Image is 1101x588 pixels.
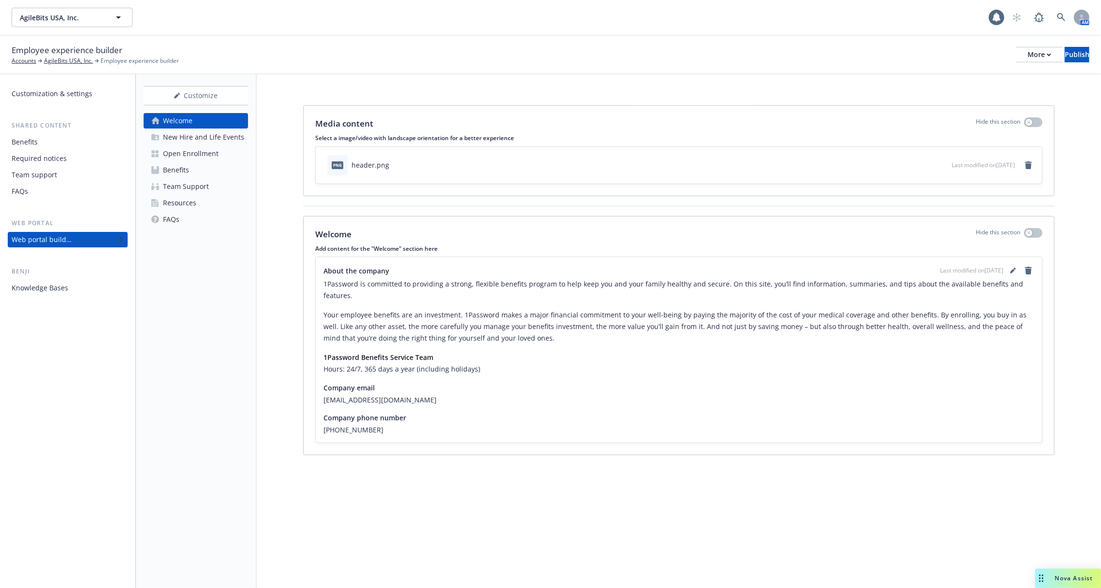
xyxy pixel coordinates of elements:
[1016,47,1063,62] button: More
[1055,574,1093,582] span: Nova Assist
[163,129,244,145] div: New Hire and Life Events
[144,129,248,145] a: New Hire and Life Events
[1065,47,1089,62] button: Publish
[952,161,1015,169] span: Last modified on [DATE]
[8,134,128,150] a: Benefits
[163,195,196,211] div: Resources
[1029,8,1049,27] a: Report a Bug
[8,86,128,101] a: Customization & settings
[12,57,36,65] a: Accounts
[12,8,132,27] button: AgileBits USA, Inc.
[352,160,389,170] div: header.png
[1007,265,1019,276] a: editPencil
[1023,265,1034,276] a: remove
[323,278,1034,301] p: 1Password is committed to providing a strong, flexible benefits program to help keep you and your...
[144,195,248,211] a: Resources
[939,160,948,170] button: preview file
[976,117,1020,130] p: Hide this section
[12,134,38,150] div: Benefits
[163,113,192,129] div: Welcome
[323,425,1034,435] span: [PHONE_NUMBER]
[924,160,931,170] button: download file
[323,309,1034,344] p: Your employee benefits are an investment. 1Password makes a major financial commitment to your we...
[315,244,1042,253] p: Add content for the "Welcome" section here
[163,179,209,194] div: Team Support
[1028,47,1051,62] div: More
[144,86,248,105] button: Customize
[8,167,128,183] a: Team support
[1035,569,1101,588] button: Nova Assist
[976,228,1020,241] p: Hide this section
[315,134,1042,142] p: Select a image/video with landscape orientation for a better experience
[323,383,375,393] span: Company email
[144,113,248,129] a: Welcome
[1007,8,1027,27] a: Start snowing
[8,121,128,130] div: Shared content
[12,151,67,166] div: Required notices
[12,280,68,296] div: Knowledge Bases
[20,13,103,23] span: AgileBits USA, Inc.
[12,44,122,57] span: Employee experience builder
[144,86,248,105] div: Customize
[323,395,1034,405] span: [EMAIL_ADDRESS][DOMAIN_NAME]
[163,146,219,161] div: Open Enrollment
[323,413,406,423] span: Company phone number
[332,161,343,169] span: png
[1052,8,1071,27] a: Search
[12,86,92,101] div: Customization & settings
[144,162,248,178] a: Benefits
[163,212,179,227] div: FAQs
[144,179,248,194] a: Team Support
[144,212,248,227] a: FAQs
[940,266,1003,275] span: Last modified on [DATE]
[44,57,93,65] a: AgileBits USA, Inc.
[163,162,189,178] div: Benefits
[12,167,57,183] div: Team support
[323,266,389,276] span: About the company
[12,232,72,247] div: Web portal builder
[1035,569,1047,588] div: Drag to move
[101,57,179,65] span: Employee experience builder
[8,218,128,228] div: Web portal
[315,117,373,130] p: Media content
[8,232,128,247] a: Web portal builder
[8,267,128,276] div: Benji
[1023,159,1034,171] a: remove
[8,184,128,199] a: FAQs
[8,280,128,296] a: Knowledge Bases
[315,228,352,241] p: Welcome
[8,151,128,166] a: Required notices
[144,146,248,161] a: Open Enrollment
[323,353,433,362] strong: 1Password Benefits Service Team
[323,363,1034,375] h6: Hours: 24/7, 365 days a year (including holidays)​
[12,184,28,199] div: FAQs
